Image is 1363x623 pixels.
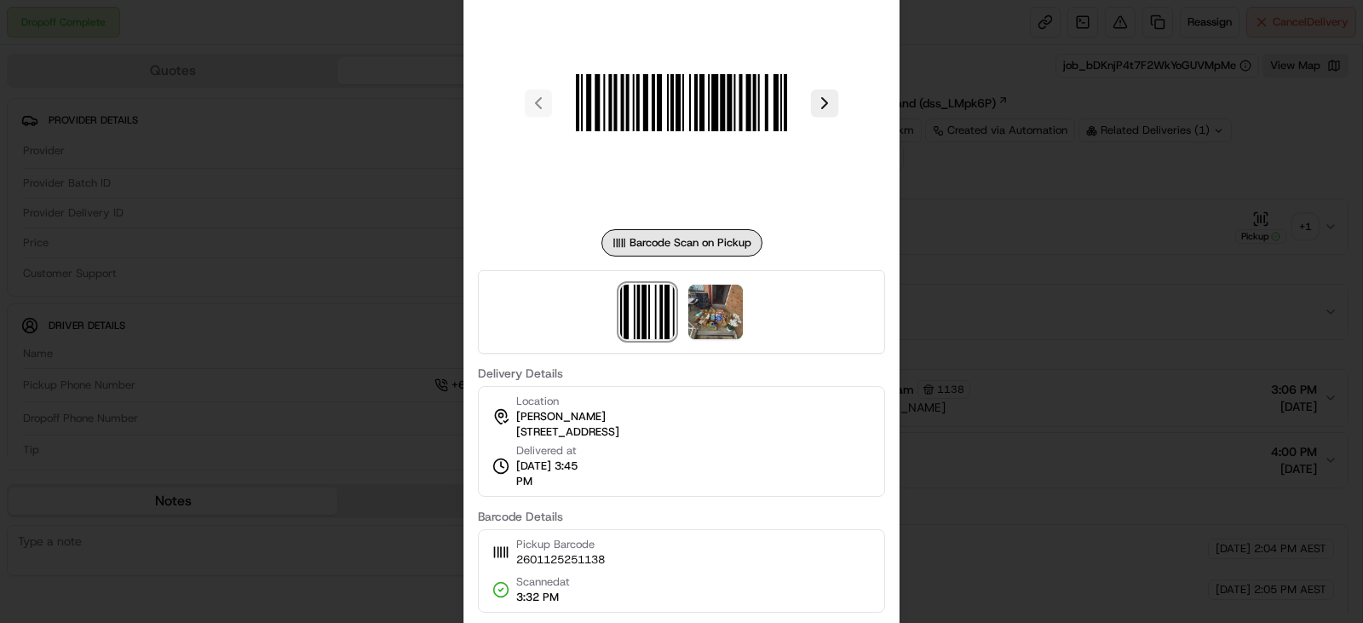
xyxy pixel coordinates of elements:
span: Pickup Barcode [516,537,605,552]
span: 2601125251138 [516,552,605,568]
span: Location [516,394,559,409]
span: 3:32 PM [516,590,570,605]
label: Barcode Details [478,511,885,522]
img: photo_proof_of_delivery image [688,285,743,339]
span: [PERSON_NAME] [516,409,606,424]
span: Scanned at [516,574,570,590]
img: barcode_scan_on_pickup image [620,285,675,339]
label: Delivery Details [478,367,885,379]
span: [DATE] 3:45 PM [516,459,595,489]
div: Barcode Scan on Pickup [601,229,762,257]
span: [STREET_ADDRESS] [516,424,619,440]
span: Delivered at [516,443,595,459]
